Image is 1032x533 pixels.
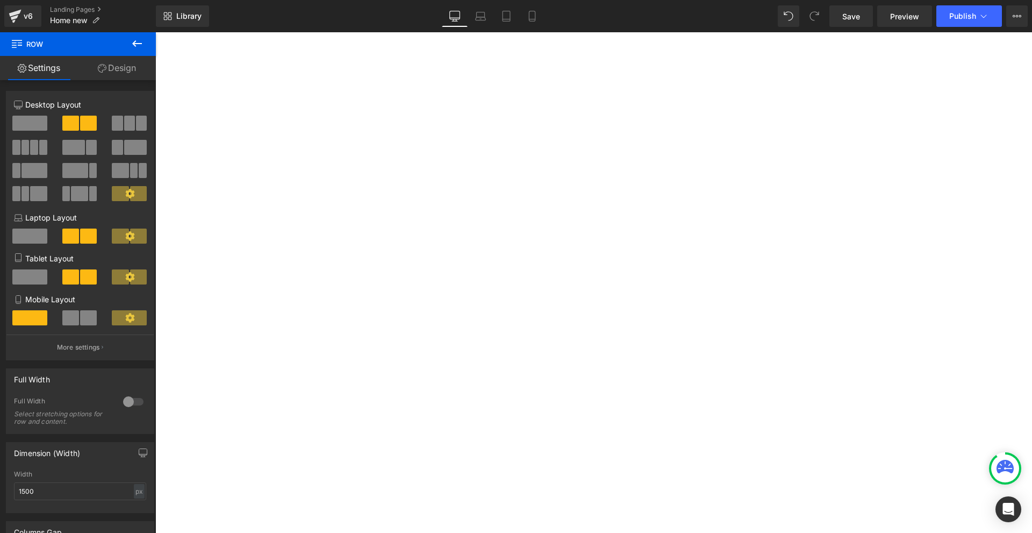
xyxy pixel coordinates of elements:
[57,343,100,352] p: More settings
[21,9,35,23] div: v6
[804,5,825,27] button: Redo
[890,11,919,22] span: Preview
[176,11,202,21] span: Library
[50,16,88,25] span: Home new
[442,5,468,27] a: Desktop
[14,369,50,384] div: Full Width
[877,5,932,27] a: Preview
[468,5,493,27] a: Laptop
[11,32,118,56] span: Row
[134,484,145,499] div: px
[14,294,146,305] p: Mobile Layout
[995,496,1021,522] div: Open Intercom Messenger
[78,56,156,80] a: Design
[493,5,519,27] a: Tablet
[14,99,146,110] p: Desktop Layout
[14,410,111,425] div: Select stretching options for row and content.
[14,253,146,264] p: Tablet Layout
[14,471,146,478] div: Width
[949,12,976,20] span: Publish
[842,11,860,22] span: Save
[156,5,209,27] a: New Library
[14,397,112,408] div: Full Width
[14,212,146,223] p: Laptop Layout
[778,5,799,27] button: Undo
[50,5,156,14] a: Landing Pages
[936,5,1002,27] button: Publish
[14,482,146,500] input: auto
[4,5,41,27] a: v6
[14,443,80,458] div: Dimension (Width)
[519,5,545,27] a: Mobile
[1006,5,1028,27] button: More
[6,335,154,360] button: More settings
